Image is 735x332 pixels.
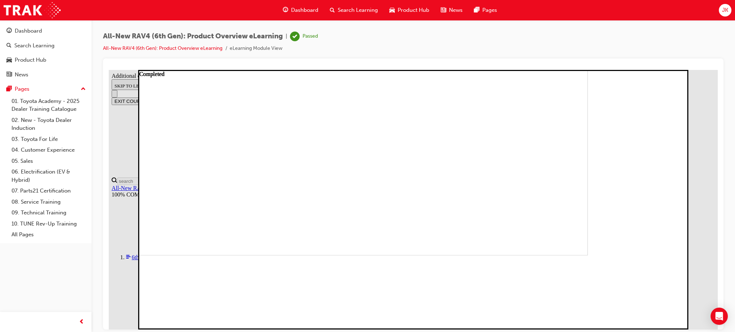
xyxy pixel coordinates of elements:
a: All Pages [9,229,89,240]
a: 03. Toyota For Life [9,134,89,145]
a: 01. Toyota Academy - 2025 Dealer Training Catalogue [9,96,89,115]
a: 06. Electrification (EV & Hybrid) [9,166,89,185]
a: 04. Customer Experience [9,144,89,156]
div: Dashboard [15,27,42,35]
a: Product Hub [3,53,89,67]
button: Pages [3,82,89,96]
div: Passed [303,33,318,40]
div: Completed [31,1,56,8]
a: search-iconSearch Learning [324,3,384,18]
a: All-New RAV4 (6th Gen): Product Overview eLearning [103,45,223,51]
span: search-icon [6,43,11,49]
a: guage-iconDashboard [277,3,324,18]
span: up-icon [81,85,86,94]
span: News [449,6,463,14]
a: 09. Technical Training [9,207,89,218]
span: search-icon [330,6,335,15]
button: JK [719,4,731,16]
a: car-iconProduct Hub [384,3,435,18]
span: car-icon [6,57,12,63]
a: News [3,68,89,81]
span: pages-icon [6,86,12,93]
a: 05. Sales [9,156,89,167]
span: learningRecordVerb_PASS-icon [290,32,300,41]
span: Search Learning [338,6,378,14]
span: prev-icon [79,318,84,327]
span: Pages [482,6,497,14]
span: news-icon [6,72,12,78]
button: DashboardSearch LearningProduct HubNews [3,23,89,82]
div: Pages [15,85,29,93]
span: JK [722,6,728,14]
span: news-icon [441,6,446,15]
img: Trak [4,2,61,18]
a: 08. Service Training [9,196,89,208]
span: guage-icon [6,28,12,34]
span: pages-icon [474,6,479,15]
a: Dashboard [3,24,89,38]
a: pages-iconPages [468,3,503,18]
a: Search Learning [3,39,89,52]
span: | [286,32,287,41]
a: 07. Parts21 Certification [9,185,89,196]
li: eLearning Module View [230,44,282,53]
span: guage-icon [283,6,288,15]
div: News [15,71,28,79]
a: 02. New - Toyota Dealer Induction [9,115,89,134]
a: 10. TUNE Rev-Up Training [9,218,89,229]
span: Product Hub [398,6,429,14]
span: All-New RAV4 (6th Gen): Product Overview eLearning [103,32,283,41]
span: Dashboard [291,6,318,14]
div: Open Intercom Messenger [711,308,728,325]
div: Search Learning [14,42,55,50]
span: car-icon [389,6,395,15]
div: Product Hub [15,56,46,64]
a: news-iconNews [435,3,468,18]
